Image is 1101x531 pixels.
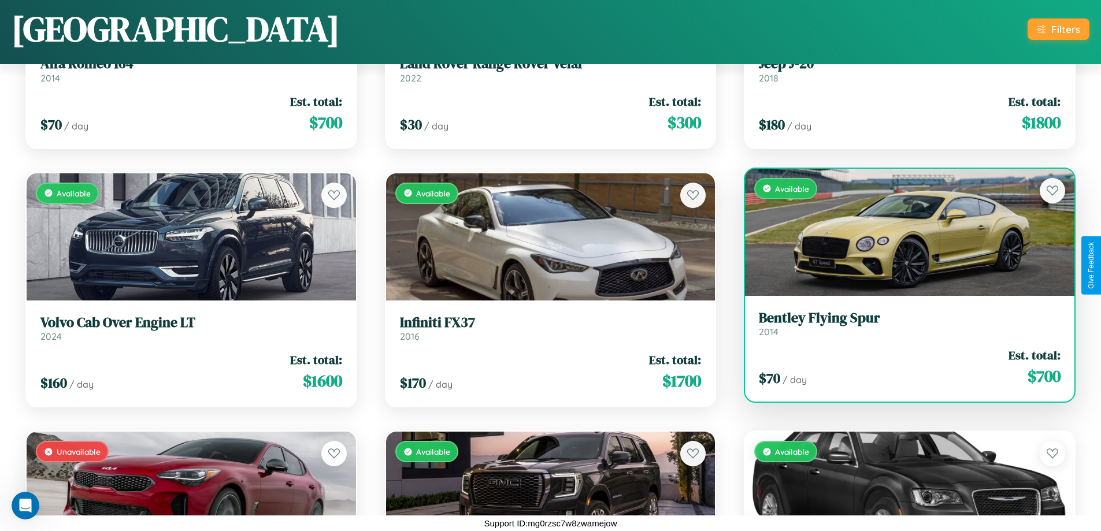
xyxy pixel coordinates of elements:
span: Est. total: [1009,347,1061,363]
span: Available [775,447,809,456]
span: $ 700 [309,111,342,134]
span: $ 70 [40,115,62,134]
iframe: Intercom live chat [12,492,39,519]
h3: Alfa Romeo 164 [40,55,342,72]
span: $ 160 [40,373,67,392]
span: 2016 [400,331,420,342]
span: $ 1700 [662,369,701,392]
span: 2024 [40,331,62,342]
span: Unavailable [57,447,101,456]
p: Support ID: mg0rzsc7w8zwamejow [484,515,617,531]
span: / day [783,374,807,385]
a: Volvo Cab Over Engine LT2024 [40,314,342,343]
span: Available [57,188,91,198]
span: Available [775,184,809,194]
a: Jeep J-202018 [759,55,1061,84]
span: $ 300 [668,111,701,134]
span: 2014 [759,326,779,337]
span: $ 1800 [1022,111,1061,134]
span: / day [787,120,811,132]
span: Est. total: [649,93,701,110]
span: 2014 [40,72,60,84]
span: / day [69,378,94,390]
div: Give Feedback [1087,242,1095,289]
span: Est. total: [1009,93,1061,110]
span: $ 700 [1028,365,1061,388]
span: $ 1600 [303,369,342,392]
h3: Land Rover Range Rover Velar [400,55,702,72]
span: Available [416,447,450,456]
span: $ 170 [400,373,426,392]
span: Est. total: [649,351,701,368]
span: $ 30 [400,115,422,134]
span: $ 180 [759,115,785,134]
a: Alfa Romeo 1642014 [40,55,342,84]
span: 2018 [759,72,779,84]
a: Land Rover Range Rover Velar2022 [400,55,702,84]
div: Filters [1051,23,1080,35]
span: Available [416,188,450,198]
h3: Bentley Flying Spur [759,310,1061,326]
h3: Infiniti FX37 [400,314,702,331]
a: Infiniti FX372016 [400,314,702,343]
span: Est. total: [290,351,342,368]
span: $ 70 [759,369,780,388]
h1: [GEOGRAPHIC_DATA] [12,5,340,53]
span: 2022 [400,72,421,84]
span: Est. total: [290,93,342,110]
h3: Volvo Cab Over Engine LT [40,314,342,331]
span: / day [64,120,88,132]
a: Bentley Flying Spur2014 [759,310,1061,338]
button: Filters [1028,18,1089,40]
span: / day [428,378,453,390]
h3: Jeep J-20 [759,55,1061,72]
span: / day [424,120,448,132]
